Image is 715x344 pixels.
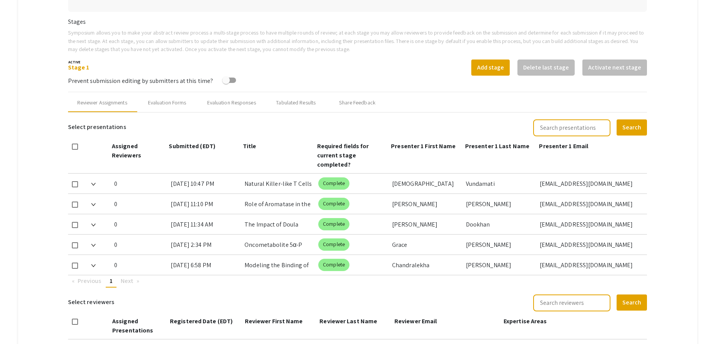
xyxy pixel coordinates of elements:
[339,99,375,107] div: Share Feedback
[466,235,534,255] div: [PERSON_NAME]
[91,244,96,247] img: Expand arrow
[517,60,575,76] button: Delete last stage
[392,255,460,275] div: Chandralekha
[540,194,641,214] div: [EMAIL_ADDRESS][DOMAIN_NAME]
[465,142,529,150] span: Presenter 1 Last Name
[244,194,312,214] div: Role of Aromatase in the Conversion of 11-Oxyandrogens to Estrogens: Mechanisms and Implications
[68,18,647,25] h6: Stages
[533,119,610,136] input: Search presentations
[318,218,349,230] mat-chip: Complete
[466,194,534,214] div: [PERSON_NAME]
[617,119,647,136] button: Search
[78,277,101,285] span: Previous
[244,255,312,275] div: Modeling the Binding of Dendrin and PTPN14 to KIBRA
[148,99,186,107] div: Evaluation Forms
[6,309,33,338] iframe: Chat
[112,317,153,334] span: Assigned Presentations
[466,174,534,193] div: Vundamati
[68,275,647,288] ul: Pagination
[207,99,256,107] div: Evaluation Responses
[504,317,547,325] span: Expertise Areas
[68,119,126,136] h6: Select presentations
[91,203,96,206] img: Expand arrow
[318,177,349,190] mat-chip: Complete
[114,235,165,255] div: 0
[171,174,238,193] div: [DATE] 10:47 PM
[170,317,233,325] span: Registered Date (EDT)
[471,60,510,76] button: Add stage
[91,183,96,186] img: Expand arrow
[244,214,312,234] div: The Impact of Doula Support on Maternal Mental Health, NeonatalOutcomes, and Epidural Use: Correl...
[77,99,127,107] div: Reviewer Assignments
[392,174,460,193] div: [DEMOGRAPHIC_DATA]
[112,142,141,159] span: Assigned Reviewers
[245,317,303,325] span: Reviewer First Name
[68,28,647,53] p: Symposium allows you to make your abstract review process a multi-stage process to have multiple ...
[466,255,534,275] div: [PERSON_NAME]
[68,294,115,311] h6: Select reviewers
[317,142,369,169] span: Required fields for current stage completed?
[318,238,349,251] mat-chip: Complete
[121,277,133,285] span: Next
[466,214,534,234] div: Dookhan
[540,214,641,234] div: [EMAIL_ADDRESS][DOMAIN_NAME]
[318,259,349,271] mat-chip: Complete
[68,63,90,71] a: Stage 1
[171,255,238,275] div: [DATE] 6:58 PM
[114,174,165,193] div: 0
[318,198,349,210] mat-chip: Complete
[110,277,113,285] span: 1
[540,255,641,275] div: [EMAIL_ADDRESS][DOMAIN_NAME]
[394,317,437,325] span: Reviewer Email
[91,264,96,267] img: Expand arrow
[244,235,312,255] div: Oncometabolite 5α-P Imbalance Through Altered Mammary [MEDICAL_DATA] Metabolism: A Biomarker and ...
[114,194,165,214] div: 0
[391,142,456,150] span: Presenter 1 First Name
[243,142,256,150] span: Title
[276,99,316,107] div: Tabulated Results
[319,317,377,325] span: Reviewer Last Name
[114,255,165,275] div: 0
[392,194,460,214] div: [PERSON_NAME]
[171,194,238,214] div: [DATE] 11:10 PM
[540,174,641,193] div: [EMAIL_ADDRESS][DOMAIN_NAME]
[91,223,96,227] img: Expand arrow
[617,294,647,311] button: Search
[244,174,312,193] div: Natural Killer-like T Cells and Longevity: A Comparative Analysis
[171,214,238,234] div: [DATE] 11:34 AM
[539,142,588,150] span: Presenter 1 Email
[533,294,610,311] input: Search reviewers
[540,235,641,255] div: [EMAIL_ADDRESS][DOMAIN_NAME]
[114,214,165,234] div: 0
[582,60,647,76] button: Activate next stage
[171,235,238,255] div: [DATE] 2:34 PM
[392,235,460,255] div: Grace
[169,142,215,150] span: Submitted (EDT)
[392,214,460,234] div: [PERSON_NAME]
[68,77,213,85] span: Prevent submission editing by submitters at this time?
